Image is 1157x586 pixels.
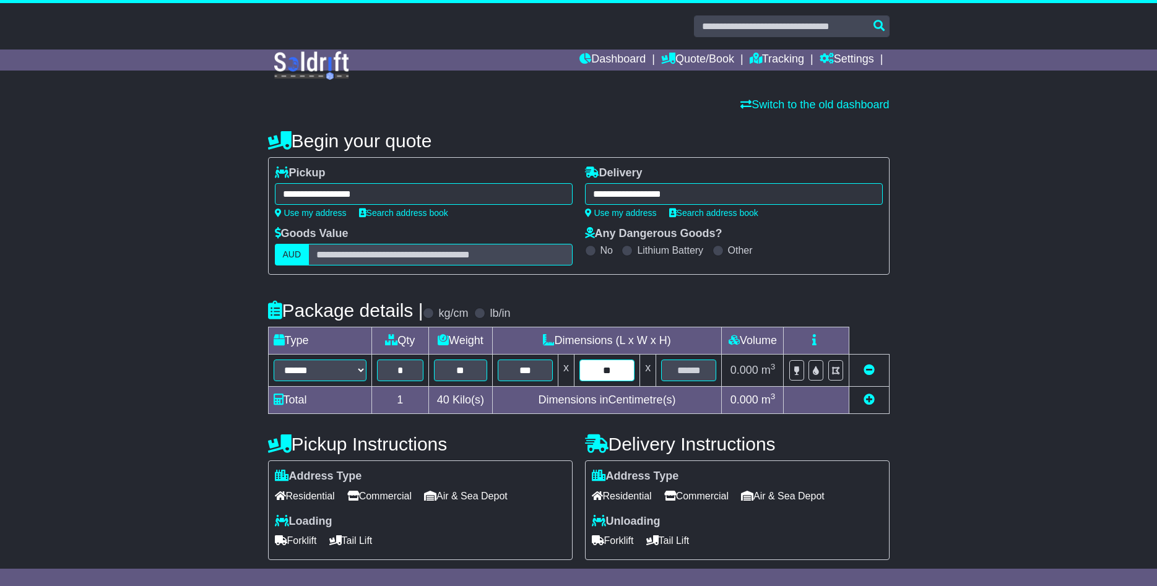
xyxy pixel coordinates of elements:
a: Use my address [275,208,347,218]
sup: 3 [771,362,776,371]
td: x [640,355,656,387]
label: lb/in [490,307,510,321]
h4: Delivery Instructions [585,434,890,454]
sup: 3 [771,392,776,401]
td: Kilo(s) [429,387,493,414]
td: Qty [371,327,429,355]
span: Commercial [347,486,412,506]
span: Residential [592,486,652,506]
td: Weight [429,327,493,355]
h4: Pickup Instructions [268,434,573,454]
label: Goods Value [275,227,349,241]
span: Tail Lift [329,531,373,550]
span: Tail Lift [646,531,690,550]
span: Air & Sea Depot [424,486,508,506]
span: m [761,394,776,406]
a: Remove this item [864,364,875,376]
td: 1 [371,387,429,414]
label: Unloading [592,515,661,528]
a: Dashboard [579,50,646,71]
td: x [558,355,574,387]
a: Search address book [359,208,448,218]
span: 40 [437,394,449,406]
label: Pickup [275,166,326,180]
a: Quote/Book [661,50,734,71]
label: AUD [275,244,310,265]
span: Forklift [592,531,634,550]
label: Any Dangerous Goods? [585,227,722,241]
a: Use my address [585,208,657,218]
label: Other [728,244,753,256]
a: Tracking [750,50,804,71]
td: Dimensions (L x W x H) [492,327,722,355]
label: Lithium Battery [637,244,703,256]
span: Residential [275,486,335,506]
td: Volume [722,327,784,355]
span: Commercial [664,486,729,506]
a: Settings [820,50,874,71]
h4: Package details | [268,300,423,321]
span: m [761,364,776,376]
label: Delivery [585,166,643,180]
label: Address Type [275,470,362,483]
label: Loading [275,515,332,528]
span: 0.000 [730,364,758,376]
label: Address Type [592,470,679,483]
h4: Begin your quote [268,131,890,151]
td: Total [268,387,371,414]
label: kg/cm [438,307,468,321]
label: No [600,244,613,256]
a: Add new item [864,394,875,406]
span: 0.000 [730,394,758,406]
td: Dimensions in Centimetre(s) [492,387,722,414]
span: Air & Sea Depot [741,486,825,506]
a: Search address book [669,208,758,218]
a: Switch to the old dashboard [740,98,889,111]
span: Forklift [275,531,317,550]
td: Type [268,327,371,355]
